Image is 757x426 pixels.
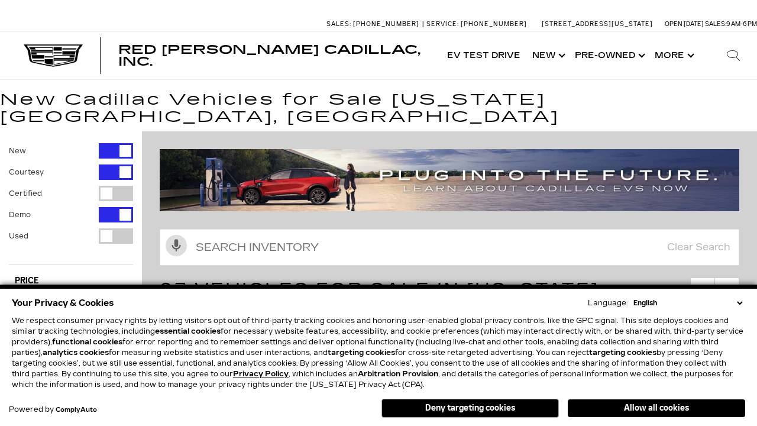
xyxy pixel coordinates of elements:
[12,315,745,390] p: We respect consumer privacy rights by letting visitors opt out of third-party tracking cookies an...
[9,143,133,264] div: Filter by Vehicle Type
[12,295,114,311] span: Your Privacy & Cookies
[160,279,652,324] span: 93 Vehicles for Sale in [US_STATE][GEOGRAPHIC_DATA], [GEOGRAPHIC_DATA]
[358,370,438,378] strong: Arbitration Provision
[426,20,459,28] span: Service:
[328,348,395,357] strong: targeting cookies
[9,406,97,414] div: Powered by
[9,230,28,242] label: Used
[155,327,221,335] strong: essential cookies
[326,20,351,28] span: Sales:
[353,20,419,28] span: [PHONE_NUMBER]
[326,21,422,27] a: Sales: [PHONE_NUMBER]
[705,20,726,28] span: Sales:
[160,149,739,211] img: ev-blog-post-banners4
[166,235,187,256] svg: Click to toggle on voice search
[569,32,649,79] a: Pre-Owned
[422,21,530,27] a: Service: [PHONE_NUMBER]
[441,32,526,79] a: EV Test Drive
[542,20,653,28] a: [STREET_ADDRESS][US_STATE]
[9,166,44,178] label: Courtesy
[15,276,127,286] h5: Price
[568,399,745,417] button: Allow all cookies
[160,229,739,266] input: Search Inventory
[52,338,122,346] strong: functional cookies
[381,399,559,418] button: Deny targeting cookies
[43,348,109,357] strong: analytics cookies
[665,20,704,28] span: Open [DATE]
[9,188,42,199] label: Certified
[24,44,83,67] img: Cadillac Dark Logo with Cadillac White Text
[589,348,656,357] strong: targeting cookies
[588,299,628,306] div: Language:
[630,298,745,308] select: Language Select
[56,406,97,414] a: ComplyAuto
[9,145,26,157] label: New
[118,44,429,67] a: Red [PERSON_NAME] Cadillac, Inc.
[461,20,527,28] span: [PHONE_NUMBER]
[233,370,289,378] a: Privacy Policy
[9,209,31,221] label: Demo
[526,32,569,79] a: New
[726,20,757,28] span: 9 AM-6 PM
[649,32,698,79] button: More
[118,43,420,69] span: Red [PERSON_NAME] Cadillac, Inc.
